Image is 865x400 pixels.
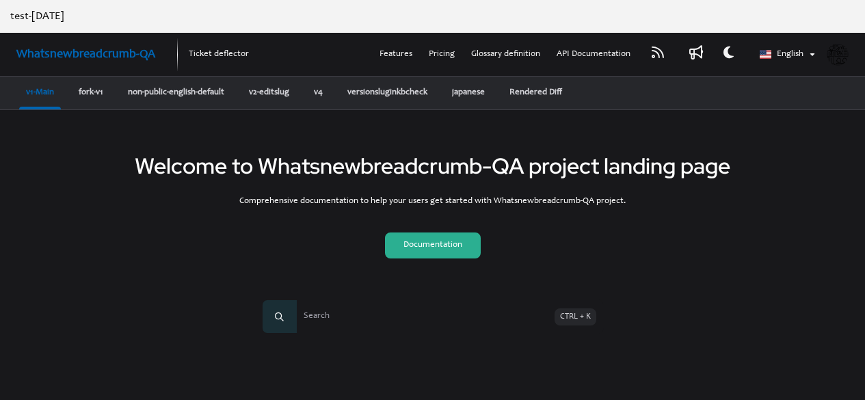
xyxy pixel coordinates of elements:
[557,50,630,59] span: API Documentation
[509,88,562,97] span: Rendered Diff
[647,44,669,66] a: RSS feed
[79,88,103,97] span: fork-v1
[26,88,54,97] span: v1-Main
[262,299,604,334] button: SearchCTRL + K
[429,50,455,59] span: Pricing
[263,300,555,333] span: Search
[189,50,249,59] span: Ticket deflector
[751,44,821,66] button: English
[249,88,289,97] span: v2-editslug
[314,88,323,97] span: v4
[385,232,481,258] a: Documentation
[555,308,596,325] span: CTRL + K
[16,148,849,185] h1: Welcome to Whatsnewbreadcrumb-QA project landing page
[380,50,412,59] span: Features
[16,46,155,64] a: Project logo
[16,49,155,61] span: Whatsnewbreadcrumb-QA
[347,88,427,97] span: versionsluginkbcheck
[718,44,740,66] button: Theme options
[685,44,707,66] a: Whats new
[10,8,855,25] p: test-[DATE]
[16,185,849,219] div: Comprehensive documentation to help your users get started with Whatsnewbreadcrumb-QA project.
[471,50,540,59] span: Glossary definition
[827,44,849,66] img: shreegayathri.govindarajan@kovai.co
[128,88,224,97] span: non-public-english-default
[452,88,485,97] span: japanese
